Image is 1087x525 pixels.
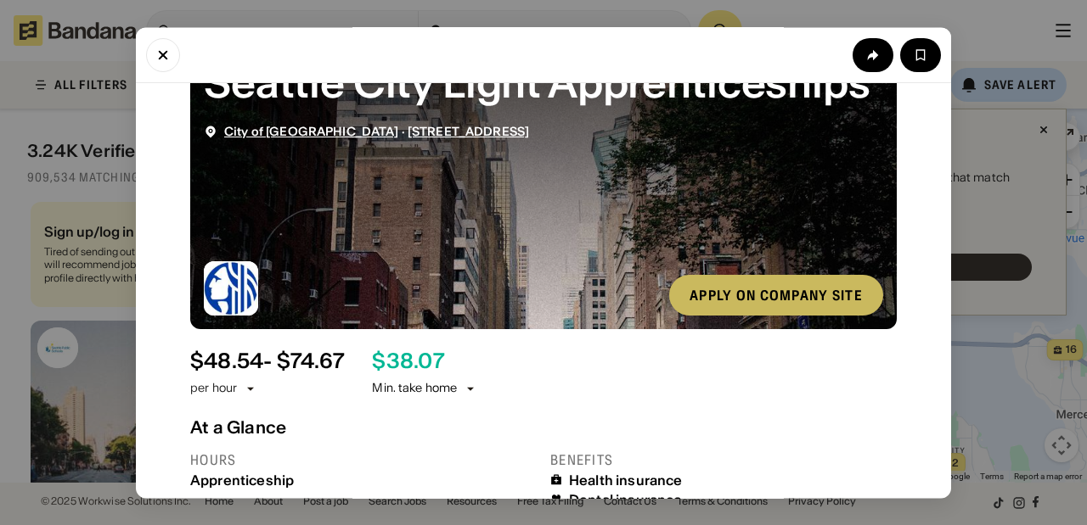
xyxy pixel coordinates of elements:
[204,261,258,316] img: City of Seattle logo
[146,37,180,71] button: Close
[690,288,863,302] div: Apply on company site
[569,492,683,508] div: Dental insurance
[204,54,883,111] div: Seattle City Light Apprenticeships
[569,472,683,489] div: Health insurance
[224,125,529,139] div: ·
[408,124,529,139] a: [STREET_ADDRESS]
[224,124,399,139] a: City of [GEOGRAPHIC_DATA]
[550,451,897,469] div: Benefits
[190,381,237,398] div: per hour
[372,349,444,374] div: $ 38.07
[190,472,537,489] div: Apprenticeship
[190,417,897,438] div: At a Glance
[190,451,537,469] div: Hours
[372,381,477,398] div: Min. take home
[190,349,345,374] div: $ 48.54 - $74.67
